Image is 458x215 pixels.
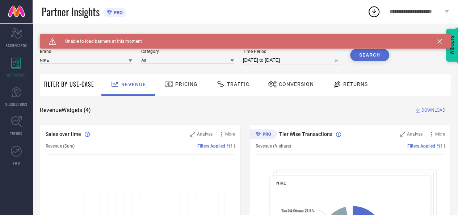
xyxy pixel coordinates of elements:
span: | [444,144,445,149]
span: Pricing [175,81,198,87]
span: Brand [40,49,132,54]
span: WORKSPACE [7,72,26,78]
span: Returns [343,81,368,87]
span: TRENDS [10,131,22,136]
span: Partner Insights [42,4,100,19]
span: More [435,132,445,137]
span: Time Period [243,49,341,54]
div: Open download list [367,5,381,18]
span: Revenue Widgets ( 4 ) [40,107,91,114]
span: Sales over time [46,131,81,137]
span: Revenue (% share) [256,144,291,149]
span: Filter By Use-Case [43,80,94,88]
span: Revenue [121,82,146,87]
span: Analyse [197,132,213,137]
span: Filters Applied [407,144,435,149]
span: SUGGESTIONS [5,102,28,107]
span: More [225,132,235,137]
span: FWD [13,160,20,166]
input: Select time period [243,56,341,65]
span: PRO [112,10,123,15]
span: Analyse [407,132,423,137]
span: DOWNLOAD [421,107,445,114]
span: Tier Wise Transactions [279,131,332,137]
span: Traffic [227,81,249,87]
text: : 27.8 % [281,209,314,213]
span: Unable to load banners at this moment [56,39,142,44]
span: NIKE [276,181,286,186]
span: Conversion [279,81,314,87]
span: | [234,144,235,149]
span: Filters Applied [197,144,225,149]
span: SCORECARDS [6,43,27,48]
button: Search [350,49,389,61]
span: Category [141,49,234,54]
tspan: Tier 3 & Others [281,209,303,213]
span: SYSTEM WORKSPACE [40,34,90,40]
svg: Zoom [190,132,195,137]
div: Premium [250,129,277,140]
span: Revenue (Sum) [46,144,75,149]
svg: Zoom [400,132,405,137]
